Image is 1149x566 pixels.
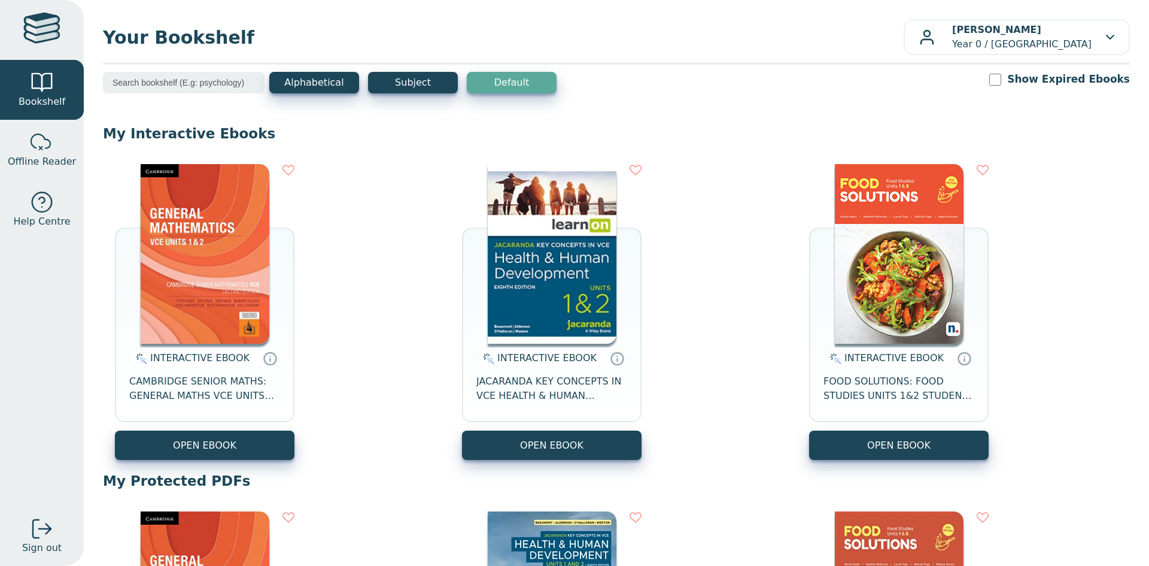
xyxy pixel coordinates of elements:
[129,374,280,403] span: CAMBRIDGE SENIOR MATHS: GENERAL MATHS VCE UNITS 1&2 EBOOK 2E
[835,164,963,344] img: 5d78d845-82a8-4dde-873c-24aec895b2d5.jpg
[150,352,250,364] span: INTERACTIVE EBOOK
[844,352,944,364] span: INTERACTIVE EBOOK
[904,19,1130,55] button: [PERSON_NAME]Year 0 / [GEOGRAPHIC_DATA]
[22,541,62,555] span: Sign out
[462,431,642,460] button: OPEN EBOOK
[115,431,294,460] button: OPEN EBOOK
[1007,72,1130,87] label: Show Expired Ebooks
[497,352,597,364] span: INTERACTIVE EBOOK
[269,72,359,93] button: Alphabetical
[8,155,76,169] span: Offline Reader
[132,352,147,366] img: interactive.svg
[826,352,841,366] img: interactive.svg
[141,164,269,344] img: 98e9f931-67be-40f3-b733-112c3181ee3a.jpg
[103,24,904,51] span: Your Bookshelf
[610,351,624,365] a: Interactive eBooks are accessed online via the publisher’s portal. They contain interactive resou...
[952,24,1041,35] b: [PERSON_NAME]
[952,23,1092,52] p: Year 0 / [GEOGRAPHIC_DATA]
[103,472,1130,490] p: My Protected PDFs
[103,125,1130,143] p: My Interactive Ebooks
[19,95,65,109] span: Bookshelf
[13,214,70,229] span: Help Centre
[476,374,627,403] span: JACARANDA KEY CONCEPTS IN VCE HEALTH & HUMAN DEVELOPMENT UNITS 1&2 LEARNON EBOOK 8E
[488,164,616,344] img: db0c0c84-88f5-4982-b677-c50e1668d4a0.jpg
[823,374,974,403] span: FOOD SOLUTIONS: FOOD STUDIES UNITS 1&2 STUDENT EBOOK 5E
[467,72,557,93] button: Default
[368,72,458,93] button: Subject
[263,351,277,365] a: Interactive eBooks are accessed online via the publisher’s portal. They contain interactive resou...
[809,431,989,460] button: OPEN EBOOK
[103,72,265,93] input: Search bookshelf (E.g: psychology)
[479,352,494,366] img: interactive.svg
[957,351,971,365] a: Interactive eBooks are accessed online via the publisher’s portal. They contain interactive resou...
